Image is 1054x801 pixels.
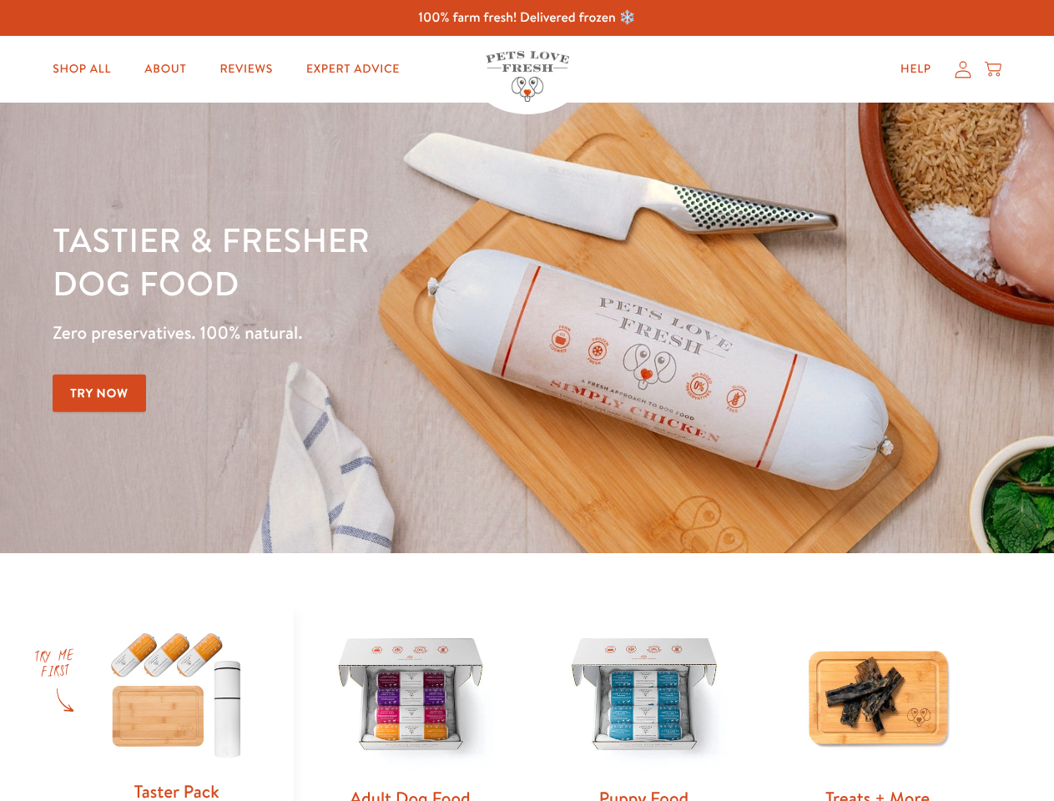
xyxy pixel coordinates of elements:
a: Help [887,53,945,86]
a: Expert Advice [293,53,413,86]
a: About [131,53,199,86]
p: Zero preservatives. 100% natural. [53,318,685,348]
a: Try Now [53,375,146,412]
a: Shop All [39,53,124,86]
h1: Tastier & fresher dog food [53,218,685,305]
a: Reviews [206,53,285,86]
img: Pets Love Fresh [486,51,569,102]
